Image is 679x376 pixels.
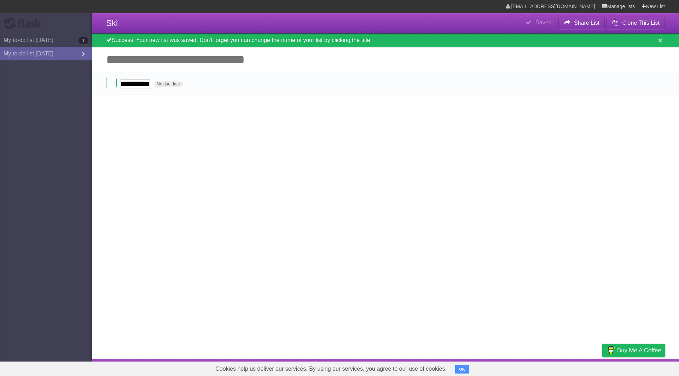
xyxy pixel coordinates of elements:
span: No due date [154,81,182,87]
button: Share List [558,17,605,29]
a: Suggest a feature [620,361,665,374]
a: About [508,361,523,374]
button: OK [455,365,469,374]
span: Cookies help us deliver our services. By using our services, you agree to our use of cookies. [208,362,454,376]
b: Share List [574,20,599,26]
a: Terms [569,361,585,374]
b: Saved [535,19,551,25]
span: Buy me a coffee [617,344,661,357]
b: 1 [79,37,88,44]
label: Done [106,78,117,88]
div: Flask [4,17,46,30]
a: Privacy [593,361,611,374]
a: Buy me a coffee [602,344,665,357]
span: Ski [106,18,118,28]
img: Buy me a coffee [606,344,615,356]
b: Clone This List [622,20,660,26]
a: Developers [532,361,560,374]
button: Clone This List [607,17,665,29]
div: Success! Your new list was saved. Don't forget you can change the name of your list by clicking t... [92,34,679,47]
